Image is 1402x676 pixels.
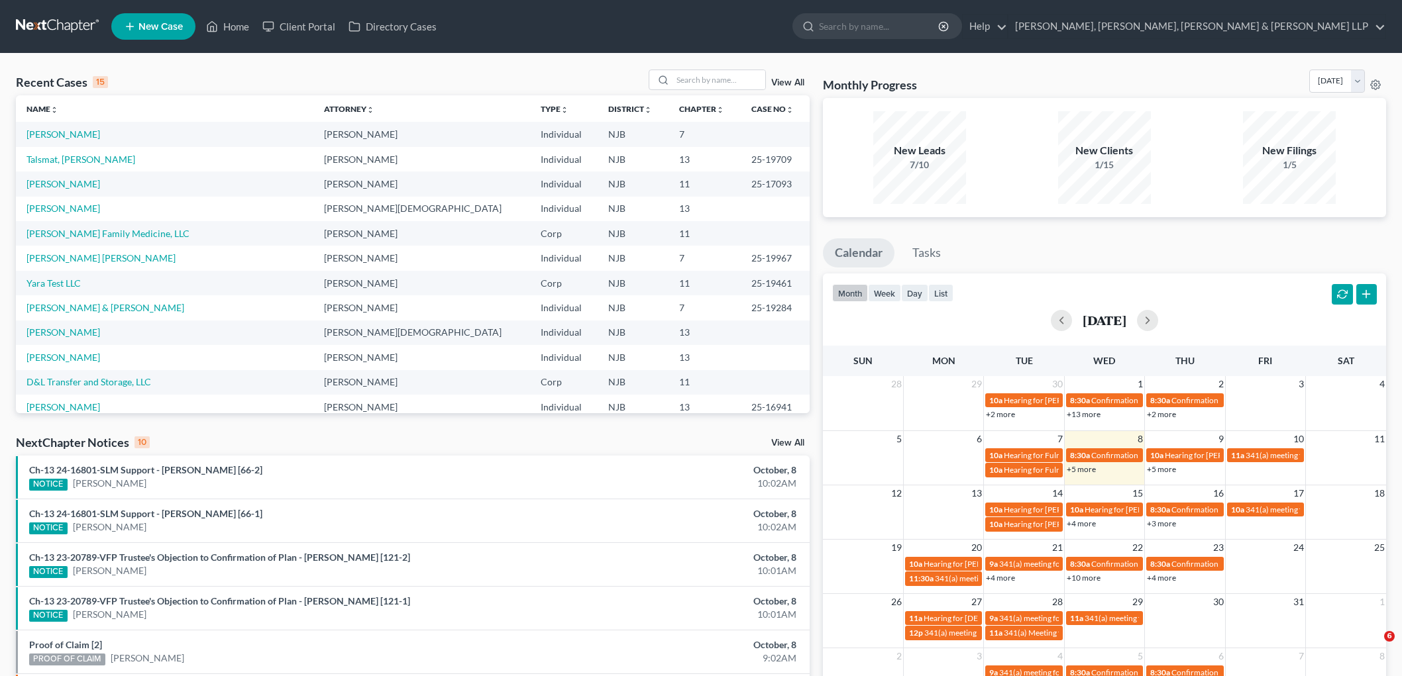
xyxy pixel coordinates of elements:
[1147,409,1176,419] a: +2 more
[999,559,1127,569] span: 341(a) meeting for [PERSON_NAME]
[741,395,810,419] td: 25-16941
[1067,573,1101,583] a: +10 more
[989,559,998,569] span: 9a
[1070,613,1083,623] span: 11a
[1004,505,1107,514] span: Hearing for [PERSON_NAME]
[27,326,100,338] a: [PERSON_NAME]
[932,355,955,366] span: Mon
[741,271,810,295] td: 25-19461
[679,104,724,114] a: Chapterunfold_more
[1217,431,1225,447] span: 9
[29,610,68,622] div: NOTICE
[27,352,100,363] a: [PERSON_NAME]
[669,271,741,295] td: 11
[989,519,1002,529] span: 10a
[29,552,410,563] a: Ch-13 23-20789-VFP Trustee's Objection to Confirmation of Plan - [PERSON_NAME] [121-2]
[598,171,669,196] td: NJB
[909,559,922,569] span: 10a
[366,106,374,114] i: unfold_more
[771,438,804,448] a: View All
[832,284,868,302] button: month
[16,434,150,450] div: NextChapter Notices
[27,128,100,140] a: [PERSON_NAME]
[1297,376,1305,392] span: 3
[73,564,146,577] a: [PERSON_NAME]
[890,540,903,555] span: 19
[29,508,262,519] a: Ch-13 24-16801-SLM Support - [PERSON_NAME] [66-1]
[1085,505,1188,514] span: Hearing for [PERSON_NAME]
[29,653,105,665] div: PROOF OF CLAIM
[199,15,256,38] a: Home
[598,370,669,395] td: NJB
[716,106,724,114] i: unfold_more
[530,221,598,246] td: Corp
[73,608,146,621] a: [PERSON_NAME]
[1131,540,1144,555] span: 22
[549,638,796,652] div: October, 8
[669,320,741,345] td: 13
[1131,485,1144,501] span: 15
[1258,355,1272,366] span: Fri
[1373,485,1386,501] span: 18
[530,370,598,395] td: Corp
[29,595,410,606] a: Ch-13 23-20789-VFP Trustee's Objection to Confirmation of Plan - [PERSON_NAME] [121-1]
[669,295,741,320] td: 7
[1150,559,1170,569] span: 8:30a
[1338,355,1354,366] span: Sat
[549,463,796,477] div: October, 8
[530,271,598,295] td: Corp
[1150,450,1163,460] span: 10a
[924,628,1052,638] span: 341(a) meeting for [PERSON_NAME]
[890,594,903,610] span: 26
[111,652,184,665] a: [PERSON_NAME]
[27,401,100,412] a: [PERSON_NAME]
[989,613,998,623] span: 9a
[1212,594,1225,610] span: 30
[313,320,529,345] td: [PERSON_NAME][DEMOGRAPHIC_DATA]
[16,74,108,90] div: Recent Cases
[895,648,903,664] span: 2
[27,252,176,264] a: [PERSON_NAME] [PERSON_NAME]
[970,485,983,501] span: 13
[549,608,796,621] div: 10:01AM
[741,147,810,171] td: 25-19709
[1091,395,1242,405] span: Confirmation hearing for [PERSON_NAME]
[1091,559,1242,569] span: Confirmation hearing for [PERSON_NAME]
[598,122,669,146] td: NJB
[27,277,81,289] a: Yara Test LLC
[669,221,741,246] td: 11
[1212,540,1225,555] span: 23
[27,376,151,387] a: D&L Transfer and Storage, LLC
[1357,631,1389,663] iframe: Intercom live chat
[669,171,741,196] td: 11
[549,564,796,577] div: 10:01AM
[989,465,1002,475] span: 10a
[73,520,146,534] a: [PERSON_NAME]
[1373,540,1386,555] span: 25
[1004,519,1107,529] span: Hearing for [PERSON_NAME]
[986,409,1015,419] a: +2 more
[27,178,100,189] a: [PERSON_NAME]
[313,345,529,369] td: [PERSON_NAME]
[1136,648,1144,664] span: 5
[313,271,529,295] td: [PERSON_NAME]
[1016,355,1033,366] span: Tue
[1067,464,1096,474] a: +5 more
[1378,376,1386,392] span: 4
[900,238,953,267] a: Tasks
[1070,450,1090,460] span: 8:30a
[530,171,598,196] td: Individual
[1147,464,1176,474] a: +5 more
[1150,395,1170,405] span: 8:30a
[29,522,68,534] div: NOTICE
[909,613,922,623] span: 11a
[313,221,529,246] td: [PERSON_NAME]
[986,573,1015,583] a: +4 more
[27,302,184,313] a: [PERSON_NAME] & [PERSON_NAME]
[313,171,529,196] td: [PERSON_NAME]
[1297,648,1305,664] span: 7
[608,104,652,114] a: Districtunfold_more
[549,551,796,564] div: October, 8
[1056,431,1064,447] span: 7
[741,295,810,320] td: 25-19284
